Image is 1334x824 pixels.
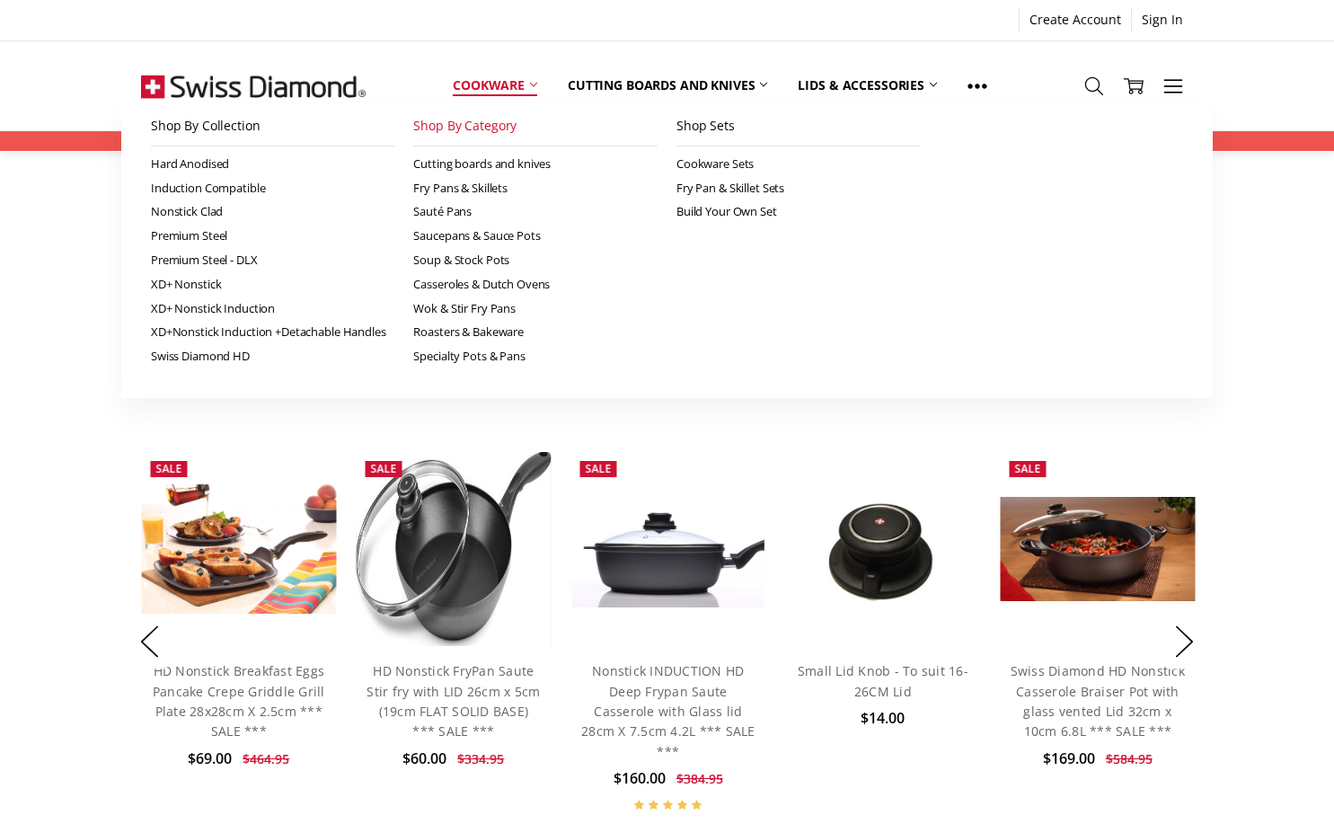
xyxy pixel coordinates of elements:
[861,708,905,728] span: $14.00
[1011,662,1185,740] a: Swiss Diamond HD Nonstick Casserole Braiser Pot with glass vented Lid 32cm x 10cm 6.8L *** SALE ***
[614,768,666,788] span: $160.00
[131,614,167,669] button: Previous
[367,662,540,740] a: HD Nonstick FryPan Saute Stir fry with LID 26cm x 5cm (19cm FLAT SOLID BASE) *** SALE ***
[1020,7,1131,32] a: Create Account
[1106,750,1153,767] span: $584.95
[141,484,336,615] img: HD Nonstick Breakfast Eggs Pancake Crepe Griddle Grill Plate 28x28cm X 2.5cm *** SALE ***
[952,66,1003,106] a: Show All
[370,461,396,476] span: Sale
[457,750,504,767] span: $334.95
[1000,497,1195,601] img: Swiss Diamond HD Nonstick Casserole Braiser Pot with glass vented Lid 32cm x 10cm 6.8L *** SALE ***
[243,750,289,767] span: $464.95
[1000,452,1195,647] a: Swiss Diamond HD Nonstick Casserole Braiser Pot with glass vented Lid 32cm x 10cm 6.8L *** SALE ***
[1167,614,1203,669] button: Next
[785,452,980,647] a: Small Lid Knob - To suit 16-26CM Lid
[356,452,551,647] img: HD Nonstick FryPan Saute Stir fry with LID 26cm x 5cm (19cm FLAT SOLID BASE) *** SALE ***
[413,106,658,146] a: Shop By Category
[581,662,755,760] a: Nonstick INDUCTION HD Deep Frypan Saute Casserole with Glass lid 28cm X 7.5cm 4.2L *** SALE ***
[803,452,962,647] img: Small Lid Knob - To suit 16-26CM Lid
[153,662,325,740] a: HD Nonstick Breakfast Eggs Pancake Crepe Griddle Grill Plate 28x28cm X 2.5cm *** SALE ***
[402,749,446,768] span: $60.00
[676,106,921,146] a: Shop Sets
[585,461,611,476] span: Sale
[570,452,765,647] a: Nonstick INDUCTION HD Deep Frypan Saute Casserole with Glass lid 28cm X 7.5cm 4.2L *** SALE ***
[798,662,968,699] a: Small Lid Knob - To suit 16-26CM Lid
[676,770,723,787] span: $384.95
[155,461,181,476] span: Sale
[1014,461,1040,476] span: Sale
[1043,749,1095,768] span: $169.00
[552,66,783,105] a: Cutting boards and knives
[782,66,951,105] a: Lids & Accessories
[188,749,232,768] span: $69.00
[1132,7,1193,32] a: Sign In
[141,452,336,647] a: HD Nonstick Breakfast Eggs Pancake Crepe Griddle Grill Plate 28x28cm X 2.5cm *** SALE ***
[437,66,552,105] a: Cookware
[570,491,765,607] img: Nonstick INDUCTION HD Deep Frypan Saute Casserole with Glass lid 28cm X 7.5cm 4.2L *** SALE ***
[141,41,366,131] img: Free Shipping On Every Order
